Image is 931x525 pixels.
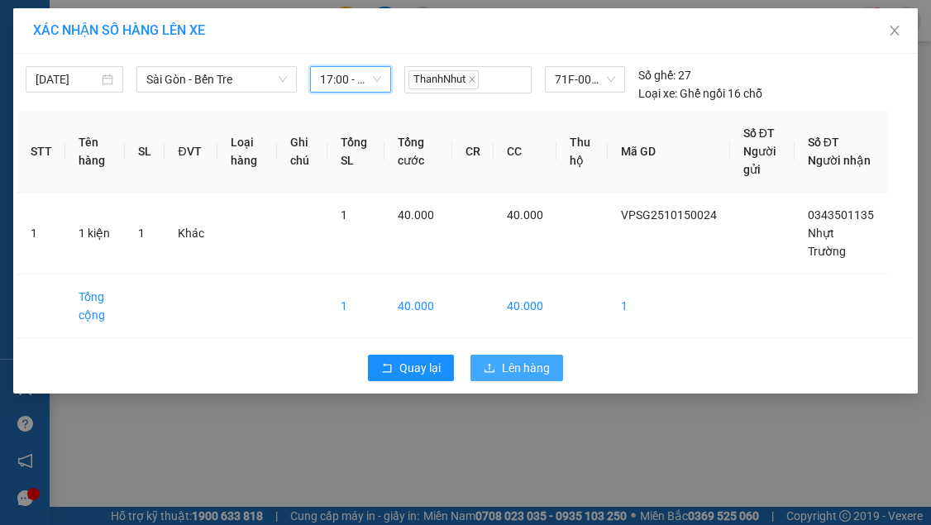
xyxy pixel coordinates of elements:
[484,362,495,375] span: upload
[888,24,901,37] span: close
[494,111,556,193] th: CC
[17,111,65,193] th: STT
[381,362,393,375] span: rollback
[808,154,871,167] span: Người nhận
[17,193,65,274] td: 1
[65,274,125,338] td: Tổng cộng
[638,84,762,103] div: Ghế ngồi 16 chỗ
[36,70,98,88] input: 15/10/2025
[556,111,608,193] th: Thu hộ
[470,355,563,381] button: uploadLên hàng
[277,111,327,193] th: Ghi chú
[384,274,452,338] td: 40.000
[468,75,476,84] span: close
[502,359,550,377] span: Lên hàng
[507,208,543,222] span: 40.000
[621,208,717,222] span: VPSG2510150024
[217,111,277,193] th: Loại hàng
[8,70,114,125] li: VP [GEOGRAPHIC_DATA]
[808,227,846,258] span: Nhựt Trường
[743,145,776,176] span: Người gửi
[320,67,382,92] span: 17:00 - 71F-002.64
[743,126,775,140] span: Số ĐT
[398,208,434,222] span: 40.000
[278,74,288,84] span: down
[494,274,556,338] td: 40.000
[384,111,452,193] th: Tổng cước
[146,67,287,92] span: Sài Gòn - Bến Tre
[165,111,217,193] th: ĐVT
[638,66,676,84] span: Số ghế:
[33,22,205,38] span: XÁC NHẬN SỐ HÀNG LÊN XE
[452,111,494,193] th: CR
[408,70,479,89] span: ThanhNhut
[114,70,220,125] li: VP [GEOGRAPHIC_DATA]
[327,111,384,193] th: Tổng SL
[165,193,217,274] td: Khác
[368,355,454,381] button: rollbackQuay lại
[871,8,918,55] button: Close
[808,208,874,222] span: 0343501135
[65,111,125,193] th: Tên hàng
[555,67,615,92] span: 71F-002.64
[808,136,839,149] span: Số ĐT
[608,274,730,338] td: 1
[138,227,145,240] span: 1
[8,8,66,66] img: logo.jpg
[638,84,677,103] span: Loại xe:
[65,193,125,274] td: 1 kiện
[341,208,347,222] span: 1
[125,111,165,193] th: SL
[8,8,240,40] li: Nhà xe Tiến Đạt
[399,359,441,377] span: Quay lại
[638,66,691,84] div: 27
[608,111,730,193] th: Mã GD
[327,274,384,338] td: 1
